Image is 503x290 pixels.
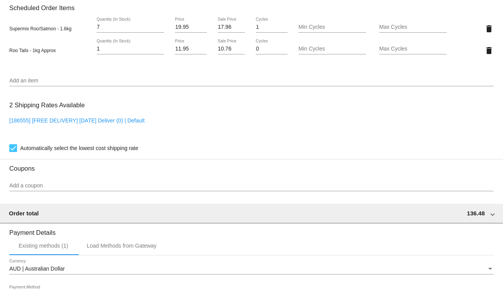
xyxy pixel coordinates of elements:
[9,26,71,31] span: Supermix Roo/Salmon - 1.6kg
[9,223,494,236] h3: Payment Details
[9,266,494,272] mat-select: Currency
[9,78,494,84] input: Add an item
[9,97,85,114] h3: 2 Shipping Rates Available
[175,46,206,52] input: Price
[256,46,287,52] input: Cycles
[298,24,366,30] input: Min Cycles
[218,46,245,52] input: Sale Price
[19,243,68,249] div: Existing methods (1)
[97,46,164,52] input: Quantity (In Stock)
[256,24,287,30] input: Cycles
[484,46,494,55] mat-icon: delete
[97,24,164,30] input: Quantity (In Stock)
[175,24,206,30] input: Price
[9,159,494,172] h3: Coupons
[484,24,494,33] mat-icon: delete
[9,210,39,217] span: Order total
[9,117,145,124] a: [186555] [FREE DELIVERY] [DATE] Deliver (0) | Default
[218,24,245,30] input: Sale Price
[9,266,65,272] span: AUD | Australian Dollar
[87,243,157,249] div: Load Methods from Gateway
[379,46,447,52] input: Max Cycles
[379,24,447,30] input: Max Cycles
[467,210,485,217] span: 136.48
[20,143,138,153] span: Automatically select the lowest cost shipping rate
[9,183,494,189] input: Add a coupon
[9,48,56,53] span: Roo Tails - 1kg Approx
[298,46,366,52] input: Min Cycles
